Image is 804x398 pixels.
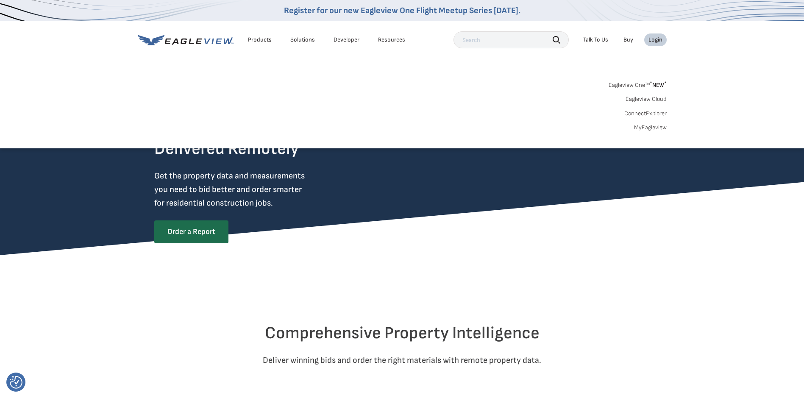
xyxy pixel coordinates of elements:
[10,376,22,389] button: Consent Preferences
[453,31,569,48] input: Search
[583,36,608,44] div: Talk To Us
[378,36,405,44] div: Resources
[609,79,667,89] a: Eagleview One™*NEW*
[648,36,662,44] div: Login
[10,376,22,389] img: Revisit consent button
[626,95,667,103] a: Eagleview Cloud
[290,36,315,44] div: Solutions
[154,169,340,210] p: Get the property data and measurements you need to bid better and order smarter for residential c...
[334,36,359,44] a: Developer
[634,124,667,131] a: MyEagleview
[650,81,667,89] span: NEW
[284,6,520,16] a: Register for our new Eagleview One Flight Meetup Series [DATE].
[248,36,272,44] div: Products
[624,110,667,117] a: ConnectExplorer
[154,353,650,367] p: Deliver winning bids and order the right materials with remote property data.
[154,323,650,343] h2: Comprehensive Property Intelligence
[623,36,633,44] a: Buy
[154,220,228,243] a: Order a Report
